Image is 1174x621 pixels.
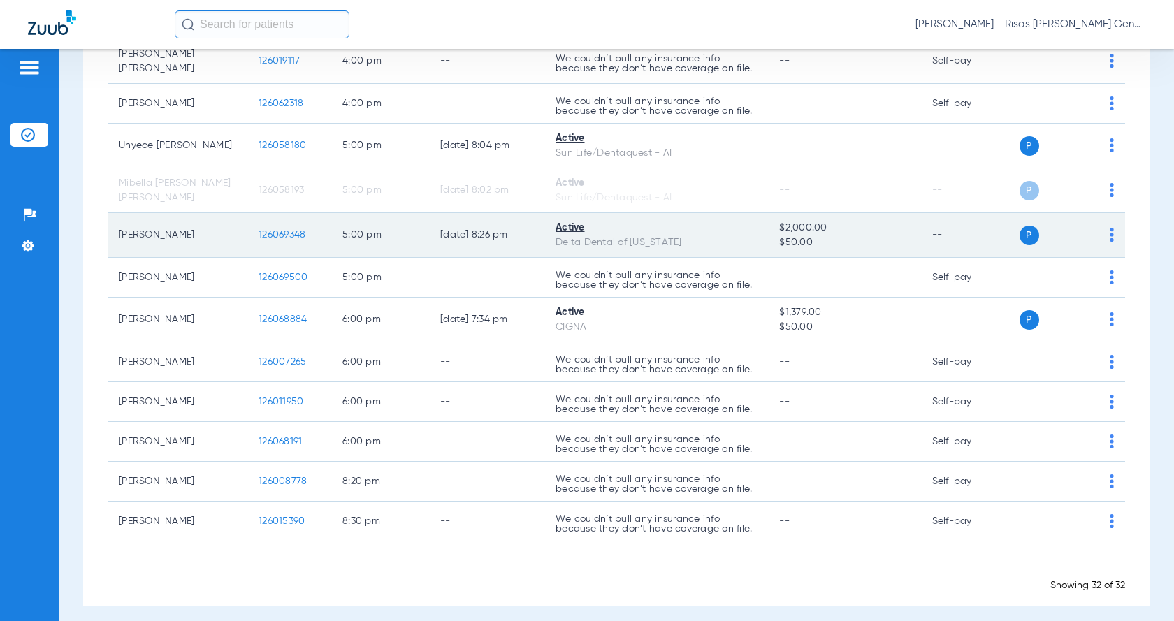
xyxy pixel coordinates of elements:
p: We couldn’t pull any insurance info because they don’t have coverage on file. [556,474,757,494]
span: 126019117 [259,56,300,66]
div: Active [556,305,757,320]
span: $2,000.00 [779,221,909,235]
img: x.svg [1078,228,1092,242]
span: 126058193 [259,185,304,195]
span: P [1020,136,1039,156]
span: 126068191 [259,437,302,446]
img: x.svg [1078,474,1092,488]
img: x.svg [1078,514,1092,528]
input: Search for patients [175,10,349,38]
img: Search Icon [182,18,194,31]
span: 126062318 [259,98,303,108]
td: Self-pay [921,462,1015,502]
div: Active [556,131,757,146]
td: -- [921,168,1015,213]
span: [PERSON_NAME] - Risas [PERSON_NAME] General [915,17,1146,31]
td: [DATE] 7:34 PM [429,298,544,342]
span: Loading [596,564,637,575]
td: 6:00 PM [331,298,429,342]
div: Active [556,176,757,191]
span: 126069348 [259,230,305,240]
td: 6:00 PM [331,422,429,462]
td: [DATE] 8:04 PM [429,124,544,168]
span: $50.00 [779,235,909,250]
span: -- [779,357,790,367]
p: We couldn’t pull any insurance info because they don’t have coverage on file. [556,434,757,454]
img: group-dot-blue.svg [1110,183,1114,197]
p: We couldn’t pull any insurance info because they don’t have coverage on file. [556,270,757,290]
td: 8:20 PM [331,462,429,502]
span: P [1020,226,1039,245]
p: We couldn’t pull any insurance info because they don’t have coverage on file. [556,54,757,73]
span: 126008778 [259,476,307,486]
img: group-dot-blue.svg [1110,474,1114,488]
td: Self-pay [921,422,1015,462]
span: -- [779,476,790,486]
td: [PERSON_NAME] [108,382,247,422]
span: -- [779,98,790,108]
td: 8:30 PM [331,502,429,541]
td: -- [429,342,544,382]
td: 5:00 PM [331,213,429,258]
td: -- [429,382,544,422]
span: -- [779,397,790,407]
td: 5:00 PM [331,258,429,298]
td: 4:00 PM [331,39,429,84]
img: Zuub Logo [28,10,76,35]
td: -- [429,84,544,124]
td: 5:00 PM [331,168,429,213]
td: [PERSON_NAME] [108,258,247,298]
span: -- [779,56,790,66]
span: P [1020,310,1039,330]
td: Mibella [PERSON_NAME] [PERSON_NAME] [108,168,247,213]
td: 6:00 PM [331,342,429,382]
img: x.svg [1078,355,1092,369]
span: -- [779,140,790,150]
span: 126015390 [259,516,305,526]
span: -- [779,516,790,526]
span: -- [779,437,790,446]
div: Delta Dental of [US_STATE] [556,235,757,250]
p: We couldn’t pull any insurance info because they don’t have coverage on file. [556,96,757,116]
img: group-dot-blue.svg [1110,270,1114,284]
td: -- [429,422,544,462]
td: 4:00 PM [331,84,429,124]
span: 126007265 [259,357,306,367]
img: x.svg [1078,183,1092,197]
span: $50.00 [779,320,909,335]
td: [PERSON_NAME] [108,502,247,541]
td: [DATE] 8:26 PM [429,213,544,258]
span: P [1020,181,1039,200]
td: Unyece [PERSON_NAME] [108,124,247,168]
img: x.svg [1078,395,1092,409]
span: 126058180 [259,140,306,150]
img: x.svg [1078,96,1092,110]
td: [PERSON_NAME] [108,462,247,502]
td: [DATE] 8:02 PM [429,168,544,213]
p: We couldn’t pull any insurance info because they don’t have coverage on file. [556,395,757,414]
span: -- [779,272,790,282]
div: CIGNA [556,320,757,335]
img: x.svg [1078,312,1092,326]
div: Sun Life/Dentaquest - AI [556,146,757,161]
div: Sun Life/Dentaquest - AI [556,191,757,205]
img: group-dot-blue.svg [1110,54,1114,68]
td: 5:00 PM [331,124,429,168]
td: [PERSON_NAME] [PERSON_NAME] [108,39,247,84]
td: -- [429,258,544,298]
p: We couldn’t pull any insurance info because they don’t have coverage on file. [556,514,757,534]
td: Self-pay [921,502,1015,541]
td: 6:00 PM [331,382,429,422]
img: group-dot-blue.svg [1110,228,1114,242]
td: -- [429,502,544,541]
img: group-dot-blue.svg [1110,355,1114,369]
img: hamburger-icon [18,59,41,76]
div: Chat Widget [1104,554,1174,621]
td: -- [429,39,544,84]
p: We couldn’t pull any insurance info because they don’t have coverage on file. [556,355,757,374]
td: [PERSON_NAME] [108,213,247,258]
td: Self-pay [921,342,1015,382]
td: [PERSON_NAME] [108,298,247,342]
img: x.svg [1078,434,1092,448]
img: group-dot-blue.svg [1110,514,1114,528]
